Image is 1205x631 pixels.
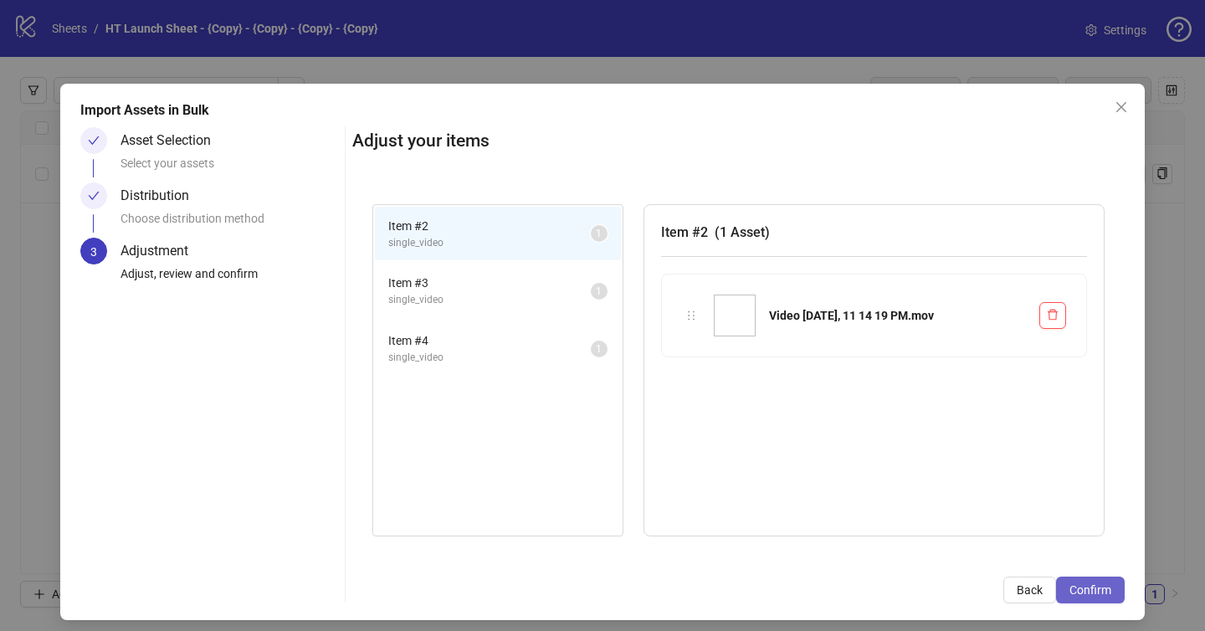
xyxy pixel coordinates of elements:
div: Asset Selection [120,127,224,154]
div: Adjust, review and confirm [120,264,338,293]
sup: 1 [591,225,608,242]
button: Confirm [1056,577,1125,603]
span: 1 [596,228,602,239]
span: Confirm [1069,583,1111,597]
button: Close [1108,94,1135,121]
div: Adjustment [120,238,202,264]
span: holder [685,310,697,321]
span: Item # 3 [388,274,591,292]
h3: Item # 2 [661,222,1087,243]
span: Item # 2 [388,217,591,235]
span: single_video [388,235,591,251]
span: Back [1017,583,1043,597]
span: single_video [388,350,591,366]
span: check [88,190,100,202]
div: Distribution [120,182,203,209]
span: close [1115,100,1128,114]
img: Video Oct 05 2025, 11 14 19 PM.mov [714,295,756,336]
span: ( 1 Asset ) [715,224,770,240]
div: holder [682,306,700,325]
h2: Adjust your items [352,127,1125,155]
span: check [88,135,100,146]
span: 1 [596,285,602,297]
sup: 1 [591,283,608,300]
sup: 1 [591,341,608,357]
span: Item # 4 [388,331,591,350]
span: 3 [90,245,97,259]
div: Select your assets [120,154,338,182]
div: Video [DATE], 11 14 19 PM.mov [769,306,1026,325]
div: Import Assets in Bulk [80,100,1125,121]
div: Choose distribution method [120,209,338,238]
span: single_video [388,292,591,308]
span: 1 [596,343,602,355]
button: Delete [1039,302,1066,329]
span: delete [1047,309,1059,321]
button: Back [1003,577,1056,603]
